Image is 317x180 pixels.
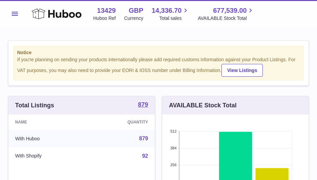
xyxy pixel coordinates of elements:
span: 14,336.70 [152,6,182,15]
a: 14,336.70 Total sales [152,6,189,22]
th: Quantity [87,114,155,130]
div: Huboo Ref [93,15,116,22]
span: 677,539.00 [213,6,247,15]
a: 92 [142,153,148,159]
strong: GBP [129,6,143,15]
span: Total sales [160,15,189,22]
h3: Total Listings [15,101,54,109]
text: 512 [170,129,176,133]
h3: AVAILABLE Stock Total [169,101,237,109]
div: Currency [124,15,143,22]
td: With Shopify [8,147,87,165]
a: View Listings [221,64,263,77]
strong: 879 [138,102,148,108]
div: If you're planning on sending your products internationally please add required customs informati... [17,57,300,77]
a: 879 [139,136,148,141]
a: 677,539.00 AVAILABLE Stock Total [198,6,255,22]
td: With Huboo [8,130,87,147]
span: AVAILABLE Stock Total [198,15,255,22]
text: 384 [170,146,176,150]
strong: 13429 [97,6,116,15]
strong: Notice [17,49,300,56]
th: Name [8,114,87,130]
text: 256 [170,163,176,167]
a: 879 [138,102,148,109]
